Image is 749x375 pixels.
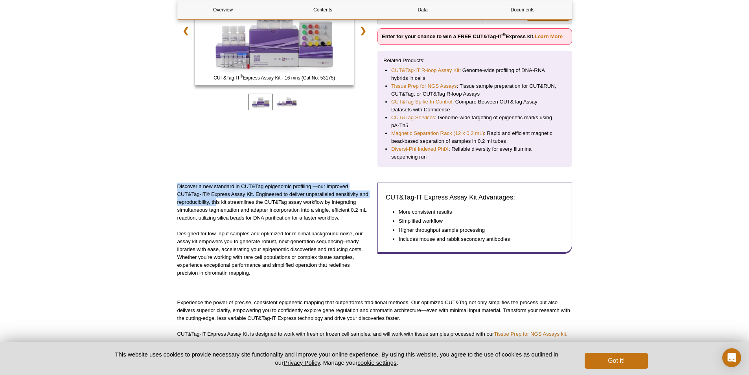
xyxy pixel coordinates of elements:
[391,82,558,98] li: : Tissue sample preparation for CUT&RUN, CUT&Tag, or CUT&Tag R-loop Assays
[377,0,468,19] a: Data
[391,129,558,145] li: : Rapid and efficient magnetic bead-based separation of samples in 0.2 ml tubes
[391,98,558,114] li: : Compare Between CUT&Tag Assay Datasets with Confidence
[399,226,556,234] li: Higher throughput sample processing
[177,230,372,277] p: Designed for low-input samples and optimized for minimal background noise, our assay kit empowers...
[278,0,368,19] a: Contents
[585,353,648,369] button: Got it!
[283,359,320,366] a: Privacy Policy
[477,0,568,19] a: Documents
[357,359,396,366] button: cookie settings
[494,331,566,337] a: Tissue Prep for NGS Assays kit
[355,22,372,40] a: ❯
[177,183,372,222] p: Discover a new standard in CUT&Tag epigenomic profiling —our improved CUT&Tag-IT® Express Assay K...
[502,32,506,37] sup: ®
[399,217,556,225] li: Simplified workflow
[386,193,564,202] h3: CUT&Tag-IT Express Assay Kit Advantages:
[391,67,558,82] li: : Genome-wide profiling of DNA-RNA hybrids in cells
[391,82,457,90] a: Tissue Prep for NGS Assays
[722,348,741,367] div: Open Intercom Messenger
[101,350,572,367] p: This website uses cookies to provide necessary site functionality and improve your online experie...
[399,235,556,243] li: Includes mouse and rabbit secondary antibodies
[391,114,558,129] li: : Genome-wide targeting of epigenetic marks using pA-Tn5
[178,0,269,19] a: Overview
[399,208,556,216] li: More consistent results
[391,98,452,106] a: CUT&Tag Spike-In Control
[391,114,435,122] a: CUT&Tag Services
[535,33,563,39] a: Learn More
[391,67,459,74] a: CUT&Tag-IT R-loop Assay Kit
[177,330,572,338] p: CUT&Tag-IT Express Assay Kit is designed to work with fresh or frozen cell samples, and will work...
[382,33,563,39] strong: Enter for your chance to win a FREE CUT&Tag-IT Express kit.
[177,299,572,322] p: Experience the power of precise, consistent epigenetic mapping that outperforms traditional metho...
[240,74,243,78] sup: ®
[197,74,352,82] span: CUT&Tag-IT Express Assay Kit - 16 rxns (Cat No. 53175)
[383,57,566,65] p: Related Products:
[391,145,449,153] a: Diversi-Phi Indexed PhiX
[177,22,194,40] a: ❮
[391,129,484,137] a: Magnetic Separation Rack (12 x 0.2 mL)
[391,145,558,161] li: : Reliable diversity for every Illumina sequencing run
